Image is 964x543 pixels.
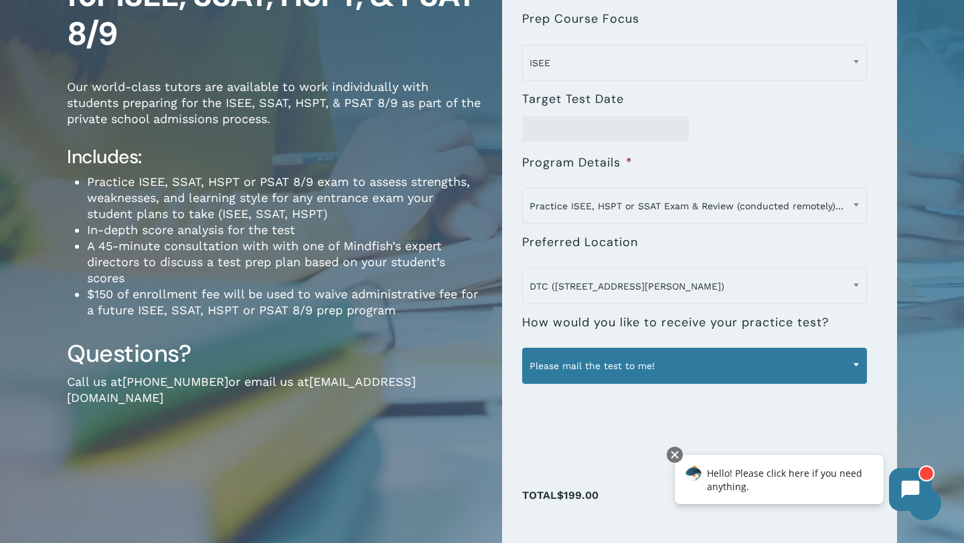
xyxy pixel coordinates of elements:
[87,222,482,238] li: In-depth score analysis for the test
[522,45,867,81] span: ISEE
[522,188,867,224] span: Practice ISEE, HSPT or SSAT Exam & Review (conducted remotely) - $199
[67,338,482,369] h3: Questions?
[523,352,866,380] span: Please mail the test to me!
[522,155,633,171] label: Program Details
[522,11,639,27] label: Prep Course Focus
[522,92,624,107] label: Target Test Date
[67,145,482,169] h4: Includes:
[522,315,829,330] label: How would you like to receive your practice test?
[661,444,945,524] iframe: Chatbot
[67,79,482,145] p: Our world-class tutors are available to work individually with students preparing for the ISEE, S...
[67,374,482,424] p: Call us at or email us at
[87,174,482,222] li: Practice ISEE, SSAT, HSPT or PSAT 8/9 exam to assess strengths, weaknesses, and learning style fo...
[522,235,638,250] label: Preferred Location
[87,286,482,318] li: $150 of enrollment fee will be used to waive administrative fee for a future ISEE, SSAT, HSPT or ...
[557,489,598,502] span: $199.00
[523,192,866,220] span: Practice ISEE, HSPT or SSAT Exam & Review (conducted remotely) - $199
[522,348,867,384] span: Please mail the test to me!
[522,485,878,520] p: Total
[123,374,228,389] a: [PHONE_NUMBER]
[523,272,866,300] span: DTC (7950 E. Prentice Ave.)
[522,268,867,304] span: DTC (7950 E. Prentice Ave.)
[522,387,726,439] iframe: reCAPTCHA
[87,238,482,286] li: A 45-minute consultation with with one of Mindfish’s expert directors to discuss a test prep plan...
[523,49,866,77] span: ISEE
